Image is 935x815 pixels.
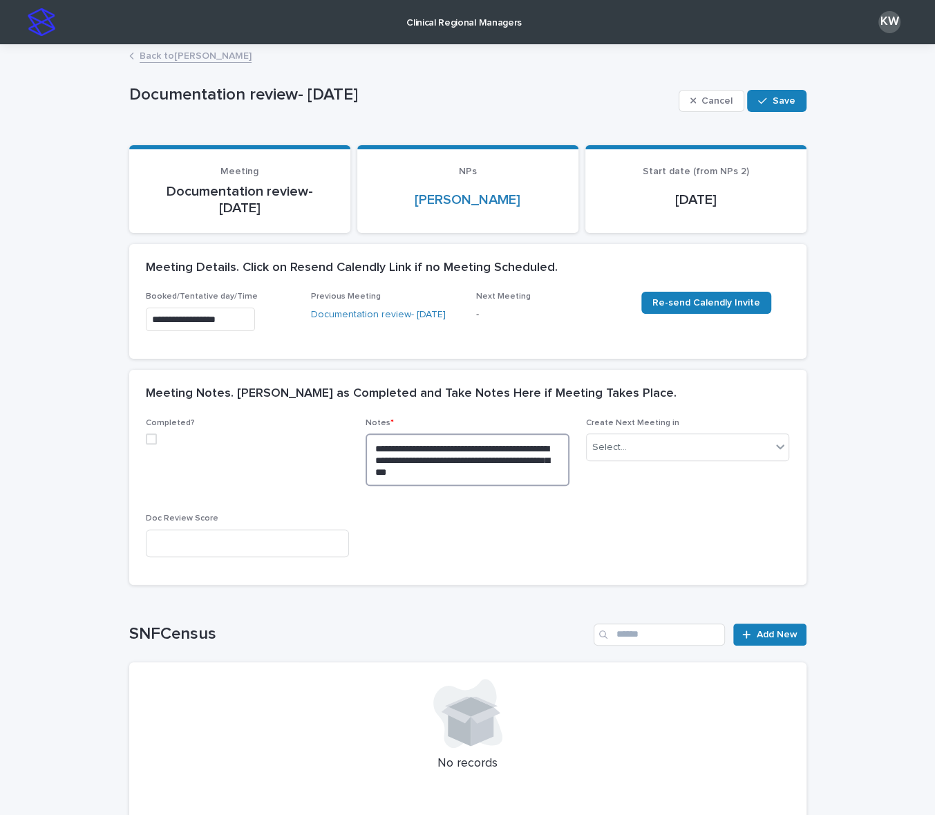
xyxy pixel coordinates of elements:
span: NPs [459,167,477,176]
a: Back to[PERSON_NAME] [140,47,252,63]
button: Cancel [679,90,745,112]
p: Documentation review- [DATE] [146,183,334,216]
span: Save [773,96,795,106]
p: [DATE] [602,191,790,208]
a: Re-send Calendly Invite [641,292,771,314]
div: Select... [592,440,627,455]
img: stacker-logo-s-only.png [28,8,55,36]
span: Next Meeting [476,292,531,301]
h2: Meeting Details. Click on Resend Calendly Link if no Meeting Scheduled. [146,261,558,276]
input: Search [594,624,725,646]
p: Documentation review- [DATE] [129,85,673,105]
span: Create Next Meeting in [586,419,679,427]
span: Re-send Calendly Invite [652,298,760,308]
p: No records [146,756,790,771]
span: Start date (from NPs 2) [643,167,749,176]
span: Doc Review Score [146,514,218,523]
span: Booked/Tentative day/Time [146,292,258,301]
h1: SNFCensus [129,624,589,644]
span: Meeting [220,167,258,176]
button: Save [747,90,806,112]
a: Add New [733,624,806,646]
p: - [476,308,625,322]
h2: Meeting Notes. [PERSON_NAME] as Completed and Take Notes Here if Meeting Takes Place. [146,386,677,402]
span: Notes [366,419,394,427]
span: Previous Meeting [311,292,381,301]
span: Add New [757,630,797,639]
span: Cancel [701,96,733,106]
span: Completed? [146,419,195,427]
a: Documentation review- [DATE] [311,308,446,322]
a: [PERSON_NAME] [415,191,520,208]
div: KW [878,11,900,33]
